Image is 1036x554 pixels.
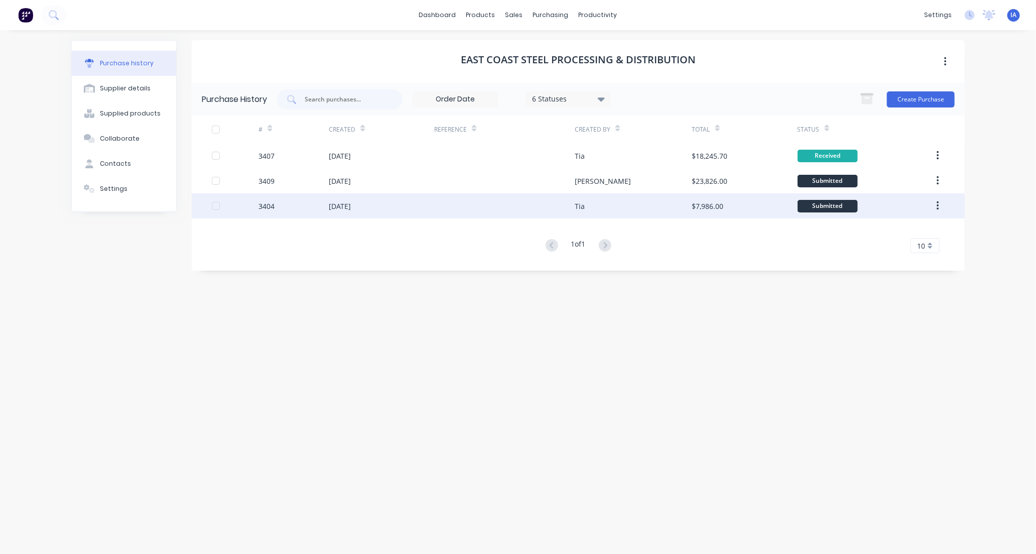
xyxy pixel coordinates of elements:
div: 3409 [258,176,275,186]
img: Factory [18,8,33,23]
div: Created [329,125,355,134]
div: Total [692,125,710,134]
div: settings [919,8,957,23]
div: # [258,125,263,134]
div: purchasing [528,8,574,23]
button: Contacts [72,151,176,176]
div: Purchase History [202,93,267,105]
button: Collaborate [72,126,176,151]
div: sales [500,8,528,23]
div: Tia [575,201,585,211]
input: Order Date [413,92,497,107]
div: Status [798,125,820,134]
div: 6 Statuses [533,93,604,104]
div: Created By [575,125,610,134]
input: Search purchases... [304,94,387,104]
button: Settings [72,176,176,201]
div: Received [798,150,858,162]
button: Supplier details [72,76,176,101]
div: Collaborate [100,134,140,143]
div: Tia [575,151,585,161]
div: Contacts [100,159,131,168]
button: Purchase history [72,51,176,76]
button: Create Purchase [887,91,955,107]
div: productivity [574,8,622,23]
div: 3407 [258,151,275,161]
div: 3404 [258,201,275,211]
div: [DATE] [329,176,351,186]
div: Purchase history [100,59,154,68]
div: Supplier details [100,84,151,93]
button: Supplied products [72,101,176,126]
div: $18,245.70 [692,151,728,161]
div: [PERSON_NAME] [575,176,631,186]
div: Reference [434,125,467,134]
div: Settings [100,184,127,193]
div: $23,826.00 [692,176,728,186]
div: Supplied products [100,109,161,118]
div: 1 of 1 [571,239,586,253]
div: $7,986.00 [692,201,724,211]
div: Submitted [798,200,858,212]
a: dashboard [414,8,461,23]
h1: East Coast Steel Processing & Distribution [461,54,696,66]
div: Submitted [798,175,858,187]
div: [DATE] [329,151,351,161]
div: [DATE] [329,201,351,211]
span: IA [1011,11,1017,20]
span: 10 [917,241,925,251]
div: products [461,8,500,23]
